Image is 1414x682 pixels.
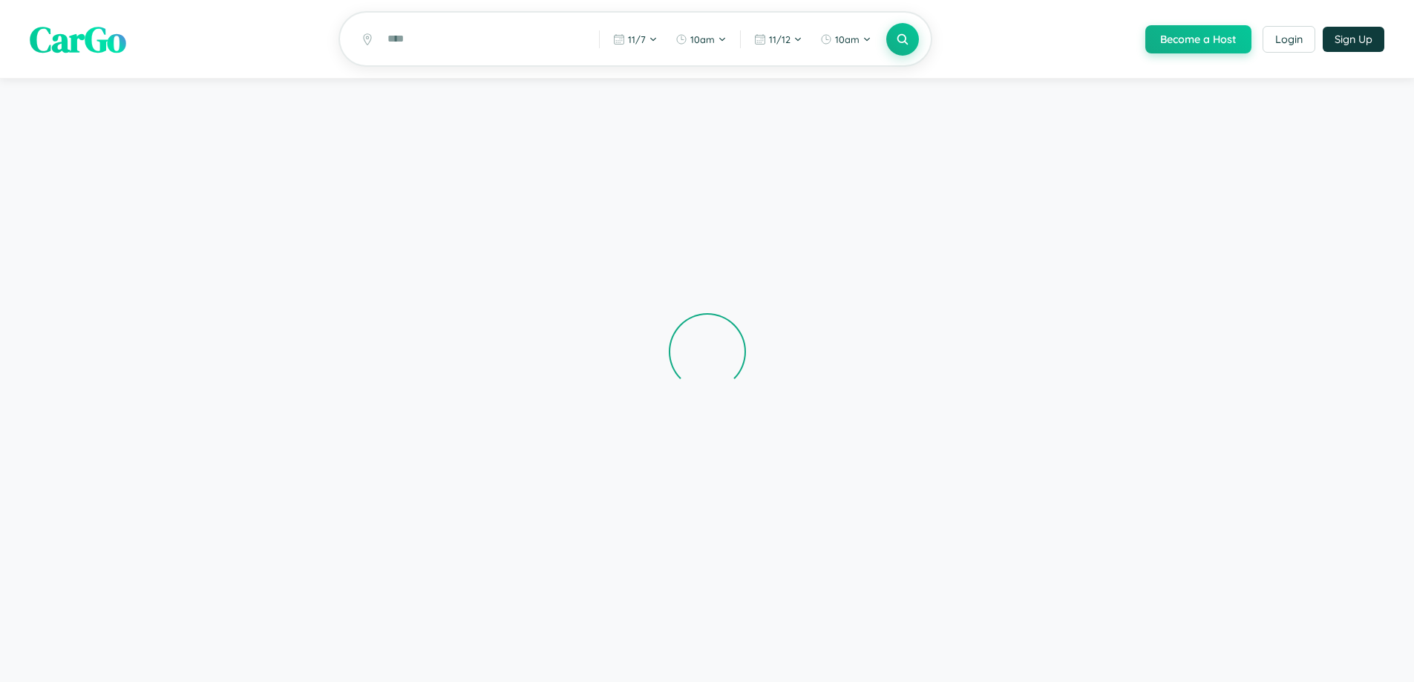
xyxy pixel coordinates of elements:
[1263,26,1315,53] button: Login
[606,27,665,51] button: 11/7
[690,33,715,45] span: 10am
[769,33,791,45] span: 11 / 12
[668,27,734,51] button: 10am
[747,27,810,51] button: 11/12
[628,33,646,45] span: 11 / 7
[835,33,860,45] span: 10am
[813,27,879,51] button: 10am
[1145,25,1251,53] button: Become a Host
[1323,27,1384,52] button: Sign Up
[30,15,126,64] span: CarGo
